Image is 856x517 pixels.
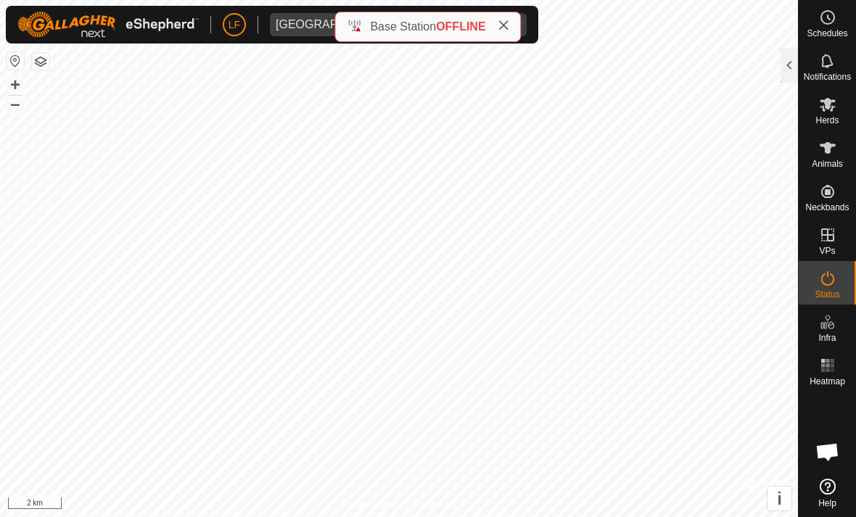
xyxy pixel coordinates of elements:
img: Gallagher Logo [17,12,199,38]
div: [GEOGRAPHIC_DATA][PERSON_NAME] [276,19,492,30]
span: LF [229,17,240,33]
span: Animals [812,160,843,168]
span: Status [815,290,839,299]
span: Help [818,499,836,508]
span: OFFLINE [436,20,485,33]
a: Help [799,473,856,513]
span: Neckbands [805,203,849,212]
span: i [777,489,782,508]
button: + [7,76,24,94]
button: i [767,487,791,510]
span: Base Station [370,20,436,33]
a: Contact Us [413,498,456,511]
span: Notifications [804,73,851,81]
span: Schedules [807,29,847,38]
button: Reset Map [7,52,24,70]
span: Infra [818,334,836,342]
div: Open chat [806,430,849,473]
span: Herds [815,116,839,125]
span: VPs [819,247,835,255]
span: Heatmap [810,377,845,386]
button: – [7,95,24,112]
a: Privacy Policy [342,498,396,511]
span: East Wendland [270,13,498,36]
button: Map Layers [32,53,49,70]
